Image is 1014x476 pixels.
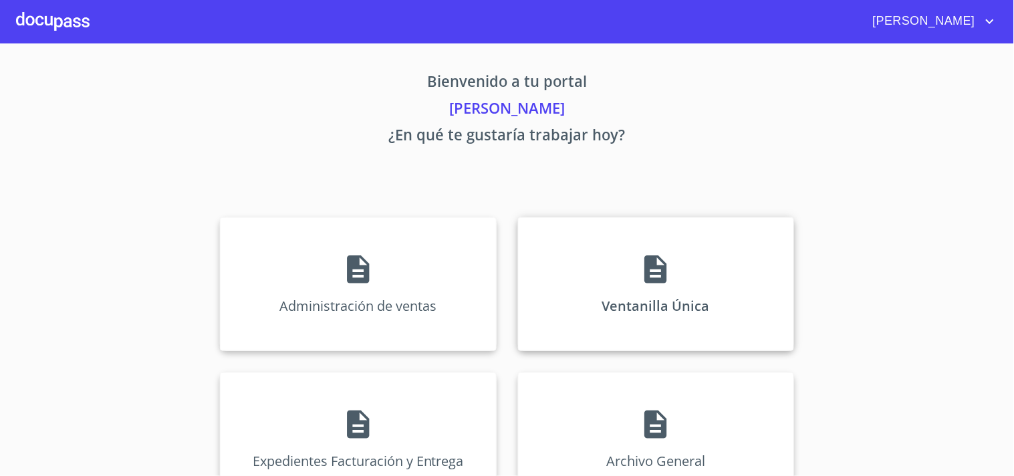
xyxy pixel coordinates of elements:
p: Bienvenido a tu portal [96,70,919,97]
p: [PERSON_NAME] [96,97,919,124]
p: Archivo General [606,452,705,470]
p: Expedientes Facturación y Entrega [253,452,464,470]
button: account of current user [863,11,998,32]
span: [PERSON_NAME] [863,11,982,32]
p: Administración de ventas [279,297,436,315]
p: Ventanilla Única [602,297,710,315]
p: ¿En qué te gustaría trabajar hoy? [96,124,919,150]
